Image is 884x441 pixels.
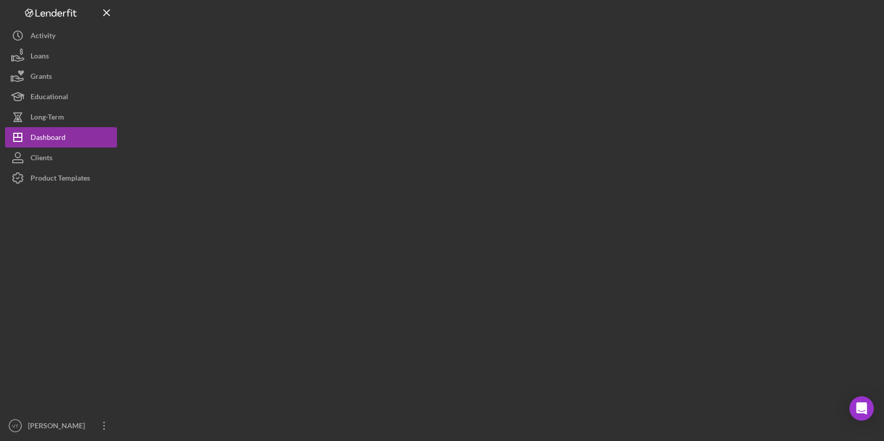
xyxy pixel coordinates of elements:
button: Clients [5,148,117,168]
div: Activity [31,25,55,48]
div: Grants [31,66,52,89]
button: Long-Term [5,107,117,127]
button: Educational [5,86,117,107]
div: Clients [31,148,52,170]
div: Loans [31,46,49,69]
text: VT [12,423,18,429]
button: Grants [5,66,117,86]
button: VT[PERSON_NAME] [5,416,117,436]
button: Dashboard [5,127,117,148]
div: Open Intercom Messenger [849,396,874,421]
div: [PERSON_NAME] [25,416,92,438]
div: Dashboard [31,127,66,150]
button: Product Templates [5,168,117,188]
div: Long-Term [31,107,64,130]
div: Product Templates [31,168,90,191]
button: Activity [5,25,117,46]
div: Educational [31,86,68,109]
button: Loans [5,46,117,66]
